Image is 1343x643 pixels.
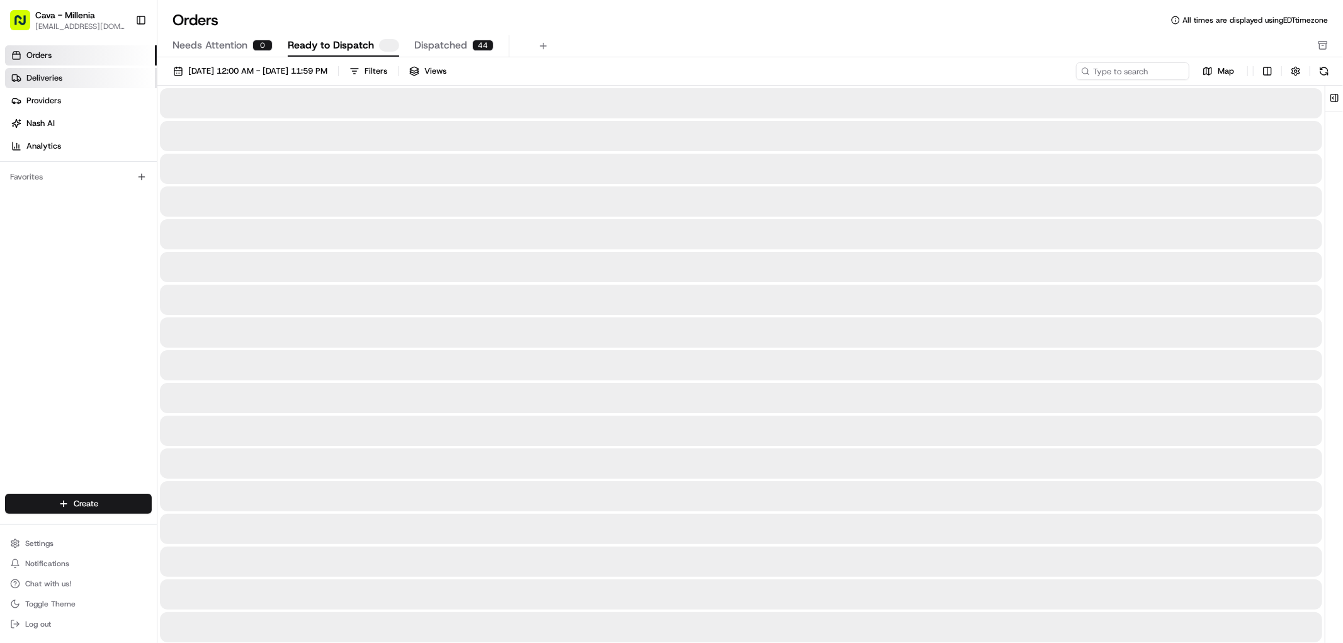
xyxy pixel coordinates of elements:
button: Filters [344,62,393,80]
button: Toggle Theme [5,595,152,613]
button: Create [5,494,152,514]
span: Toggle Theme [25,599,76,609]
span: API Documentation [119,282,202,294]
button: Log out [5,615,152,633]
a: Providers [5,91,157,111]
span: Create [74,498,98,509]
span: [DATE] [144,195,169,205]
button: [DATE] 12:00 AM - [DATE] 11:59 PM [167,62,333,80]
button: [EMAIL_ADDRESS][DOMAIN_NAME] [35,21,125,31]
span: • [105,229,109,239]
span: Wisdom [PERSON_NAME] [39,195,134,205]
button: Map [1194,64,1242,79]
span: Chat with us! [25,579,71,589]
button: See all [195,161,229,176]
button: Notifications [5,555,152,572]
img: Brigitte Vinadas [13,217,33,237]
h1: Orders [173,10,218,30]
a: Deliveries [5,68,157,88]
div: Past conversations [13,164,84,174]
button: Start new chat [214,124,229,139]
span: Orders [26,50,52,61]
a: Analytics [5,136,157,156]
span: All times are displayed using EDT timezone [1182,15,1328,25]
a: 📗Knowledge Base [8,276,101,299]
div: 0 [252,40,273,51]
span: Deliveries [26,72,62,84]
input: Clear [33,81,208,94]
button: Cava - Millenia[EMAIL_ADDRESS][DOMAIN_NAME] [5,5,130,35]
span: Needs Attention [173,38,247,53]
button: Settings [5,535,152,552]
button: Chat with us! [5,575,152,593]
div: 💻 [106,283,116,293]
span: • [137,195,141,205]
span: Nash AI [26,118,55,129]
img: 8571987876998_91fb9ceb93ad5c398215_72.jpg [26,120,49,143]
span: Analytics [26,140,61,152]
span: Pylon [125,312,152,322]
img: 1736555255976-a54dd68f-1ca7-489b-9aae-adbdc363a1c4 [13,120,35,143]
span: Map [1218,65,1234,77]
img: 1736555255976-a54dd68f-1ca7-489b-9aae-adbdc363a1c4 [25,196,35,206]
div: We're available if you need us! [57,133,173,143]
span: Settings [25,538,54,549]
div: Filters [365,65,387,77]
img: Wisdom Oko [13,183,33,208]
span: Providers [26,95,61,106]
span: [DATE] 12:00 AM - [DATE] 11:59 PM [188,65,327,77]
div: 📗 [13,283,23,293]
span: Ready to Dispatch [288,38,374,53]
button: Views [404,62,452,80]
input: Type to search [1076,62,1189,80]
a: 💻API Documentation [101,276,207,299]
span: [PERSON_NAME] [39,229,102,239]
img: 1736555255976-a54dd68f-1ca7-489b-9aae-adbdc363a1c4 [25,230,35,240]
div: 44 [472,40,494,51]
span: Knowledge Base [25,282,96,294]
a: Orders [5,45,157,65]
span: Notifications [25,559,69,569]
span: Views [424,65,446,77]
a: Powered byPylon [89,312,152,322]
a: Nash AI [5,113,157,134]
p: Welcome 👋 [13,50,229,71]
span: Log out [25,619,51,629]
div: Favorites [5,167,152,187]
div: Start new chat [57,120,207,133]
span: Dispatched [414,38,467,53]
button: Refresh [1315,62,1333,80]
button: Cava - Millenia [35,9,95,21]
img: Nash [13,13,38,38]
span: [DATE] [111,229,137,239]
